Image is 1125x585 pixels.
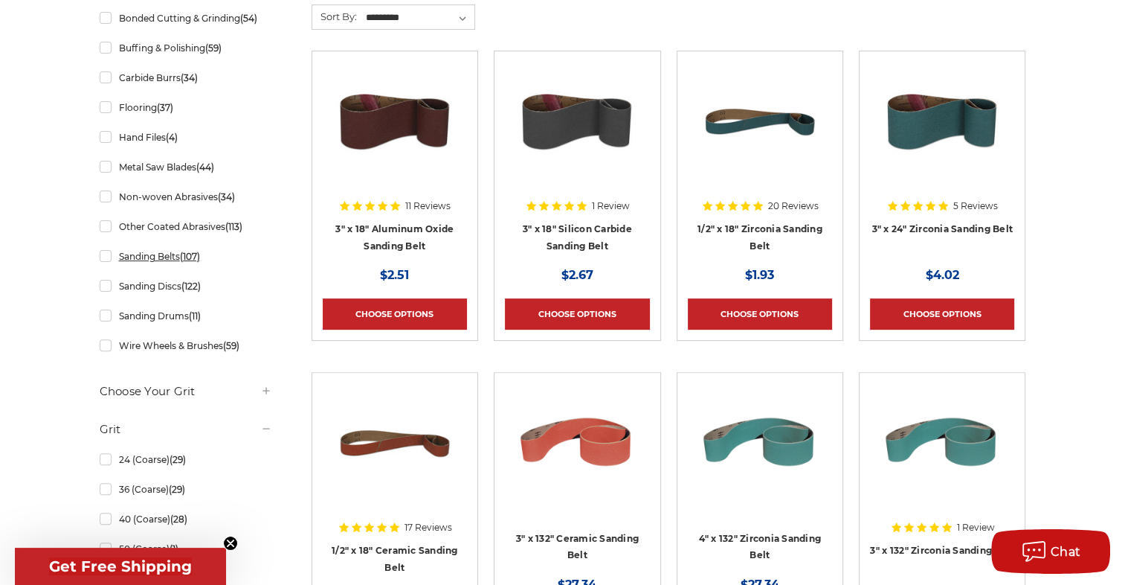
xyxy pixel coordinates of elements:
span: 20 Reviews [768,202,819,211]
span: (59) [204,42,221,54]
a: 40 (Coarse) [100,506,272,532]
a: Metal Saw Blades [100,154,272,180]
h5: Choose Your Grit [100,383,272,400]
span: (11) [188,310,200,322]
span: (107) [179,251,199,262]
a: Wire Wheels & Brushes [100,333,272,359]
a: Choose Options [870,298,1014,330]
span: (59) [222,340,239,351]
span: 17 Reviews [404,523,452,532]
a: Buffing & Polishing [100,35,272,61]
span: (34) [180,72,197,83]
a: Choose Options [688,298,832,330]
a: Carbide Burrs [100,65,272,91]
button: Close teaser [223,536,238,551]
a: 1/2" x 18" Zirconia Sanding Belt [697,223,822,252]
a: Sanding Discs [100,273,272,299]
a: 3" x 18" Silicon Carbide Sanding Belt [523,223,632,252]
span: Get Free Shipping [49,557,192,575]
span: (34) [217,191,234,202]
img: 4" x 132" Zirconia Sanding Belt [700,383,819,502]
a: 24 (Coarse) [100,447,272,473]
a: Sanding Drums [100,303,272,329]
a: 36 (Coarse) [100,476,272,502]
a: Other Coated Abrasives [100,214,272,240]
img: 3" x 18" Aluminum Oxide Sanding Belt [335,62,454,181]
span: $2.67 [561,268,593,282]
span: $1.93 [745,268,774,282]
span: (37) [156,102,173,113]
a: Bonded Cutting & Grinding [100,5,272,31]
a: Choose Options [505,298,649,330]
button: Chat [991,529,1110,574]
a: 3" x 132" Ceramic Sanding Belt [505,383,649,528]
a: 1/2" x 18" Zirconia File Belt [688,62,832,206]
a: 3" x 132" Zirconia Sanding Belt [870,545,1014,556]
img: 3" x 132" Ceramic Sanding Belt [518,383,636,502]
img: 3" x 18" Silicon Carbide File Belt [518,62,636,181]
a: Sanding Belts [100,243,272,269]
span: $4.02 [926,268,959,282]
a: 4" x 132" Zirconia Sanding Belt [688,383,832,528]
span: 11 Reviews [405,202,451,211]
a: 1/2" x 18" Ceramic File Belt [323,383,467,528]
a: Choose Options [323,298,467,330]
span: (113) [225,221,242,232]
a: 3" x 24" Zirconia Sanding Belt [870,62,1014,206]
select: Sort By: [364,7,474,29]
a: Flooring [100,95,272,121]
span: (29) [168,484,184,495]
span: (1) [169,543,178,554]
h5: Grit [100,421,272,438]
span: 1 Review [592,202,630,211]
div: Get Free ShippingClose teaser [15,548,226,585]
a: 1/2" x 18" Ceramic Sanding Belt [332,545,458,573]
a: Non-woven Abrasives [100,184,272,210]
span: 5 Reviews [953,202,998,211]
span: (4) [165,132,177,143]
a: 3" x 18" Aluminum Oxide Sanding Belt [323,62,467,206]
a: 3" x 24" Zirconia Sanding Belt [871,223,1013,234]
a: 50 (Coarse) [100,536,272,562]
a: 3" x 18" Aluminum Oxide Sanding Belt [335,223,454,252]
a: Hand Files [100,124,272,150]
a: 3" x 132" Zirconia Sanding Belt [870,383,1014,528]
span: $2.51 [380,268,409,282]
img: 3" x 24" Zirconia Sanding Belt [883,62,1002,181]
span: (122) [181,281,200,292]
span: (44) [196,162,213,173]
span: (28) [170,514,187,525]
a: 3" x 132" Ceramic Sanding Belt [516,533,639,561]
label: Sort By: [312,5,357,28]
span: (54) [239,13,257,24]
img: 1/2" x 18" Ceramic File Belt [335,383,454,502]
img: 1/2" x 18" Zirconia File Belt [700,62,819,181]
a: 4" x 132" Zirconia Sanding Belt [699,533,822,561]
span: (29) [169,454,185,465]
span: Chat [1051,545,1081,559]
a: 3" x 18" Silicon Carbide File Belt [505,62,649,206]
img: 3" x 132" Zirconia Sanding Belt [883,383,1002,502]
span: 1 Review [957,523,995,532]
